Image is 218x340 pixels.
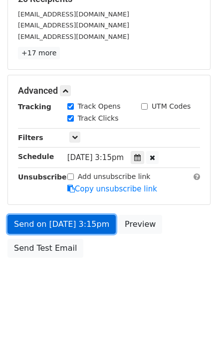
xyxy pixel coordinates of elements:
iframe: Chat Widget [168,292,218,340]
label: Track Clicks [78,113,119,124]
small: [EMAIL_ADDRESS][DOMAIN_NAME] [18,21,129,29]
small: [EMAIL_ADDRESS][DOMAIN_NAME] [18,33,129,40]
a: Copy unsubscribe link [67,184,157,193]
small: [EMAIL_ADDRESS][DOMAIN_NAME] [18,10,129,18]
a: Preview [118,215,162,234]
a: Send Test Email [7,239,83,258]
strong: Unsubscribe [18,173,67,181]
strong: Schedule [18,153,54,161]
a: +17 more [18,47,60,59]
label: UTM Codes [152,101,191,112]
a: Send on [DATE] 3:15pm [7,215,116,234]
strong: Filters [18,134,43,142]
span: [DATE] 3:15pm [67,153,124,162]
strong: Tracking [18,103,51,111]
h5: Advanced [18,85,200,96]
label: Track Opens [78,101,121,112]
label: Add unsubscribe link [78,171,151,182]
